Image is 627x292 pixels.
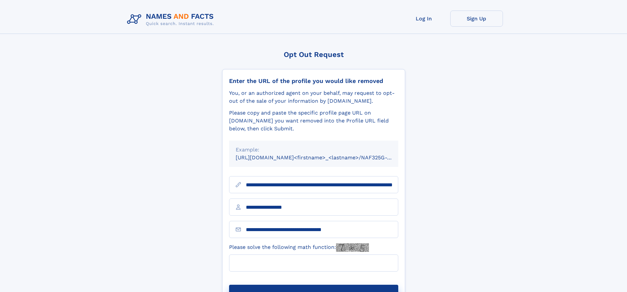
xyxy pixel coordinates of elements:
[450,11,503,27] a: Sign Up
[229,89,398,105] div: You, or an authorized agent on your behalf, may request to opt-out of the sale of your informatio...
[229,243,369,252] label: Please solve the following math function:
[124,11,219,28] img: Logo Names and Facts
[222,50,405,59] div: Opt Out Request
[236,146,392,154] div: Example:
[229,77,398,85] div: Enter the URL of the profile you would like removed
[398,11,450,27] a: Log In
[236,154,411,161] small: [URL][DOMAIN_NAME]<firstname>_<lastname>/NAF325G-xxxxxxxx
[229,109,398,133] div: Please copy and paste the specific profile page URL on [DOMAIN_NAME] you want removed into the Pr...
